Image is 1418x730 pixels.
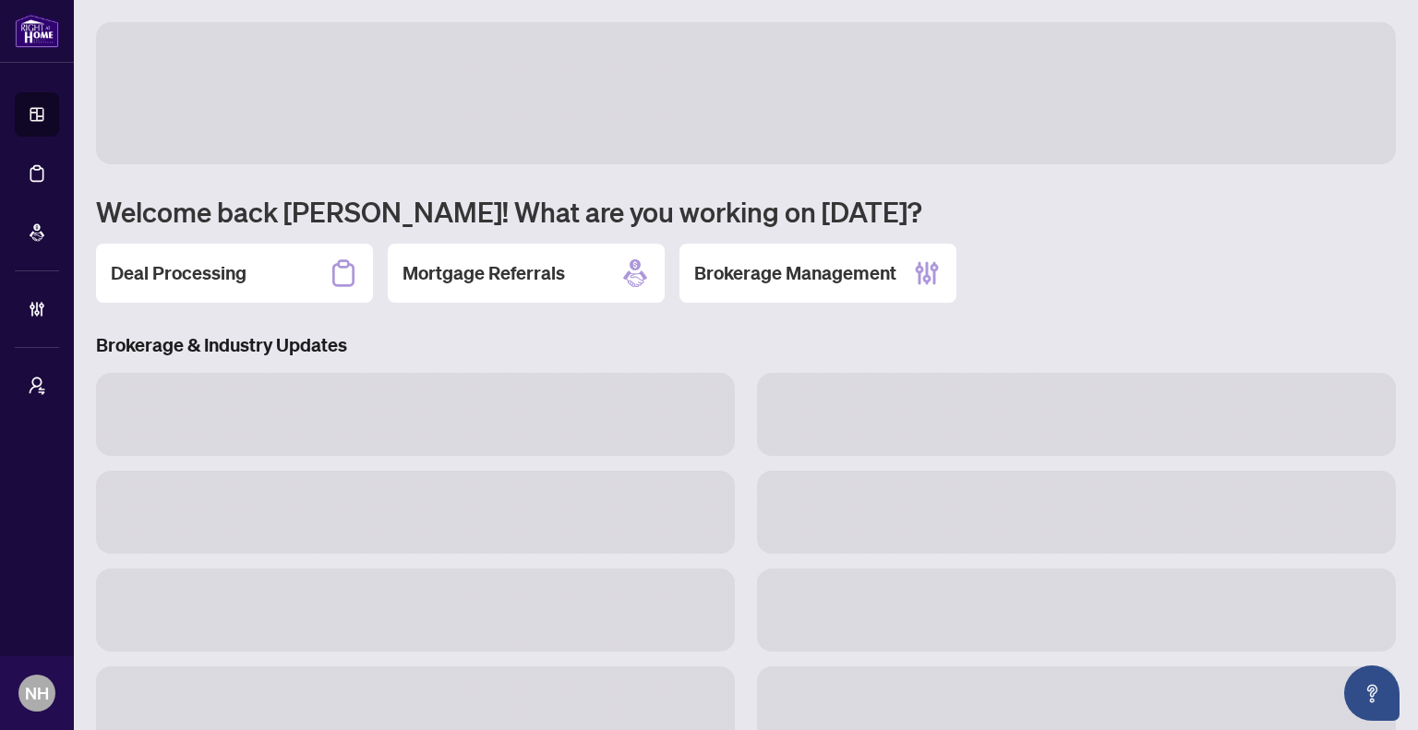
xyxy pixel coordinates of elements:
[15,14,59,48] img: logo
[28,377,46,395] span: user-switch
[1344,665,1400,721] button: Open asap
[111,260,246,286] h2: Deal Processing
[403,260,565,286] h2: Mortgage Referrals
[96,194,1396,229] h1: Welcome back [PERSON_NAME]! What are you working on [DATE]?
[25,680,49,706] span: NH
[694,260,896,286] h2: Brokerage Management
[96,332,1396,358] h3: Brokerage & Industry Updates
